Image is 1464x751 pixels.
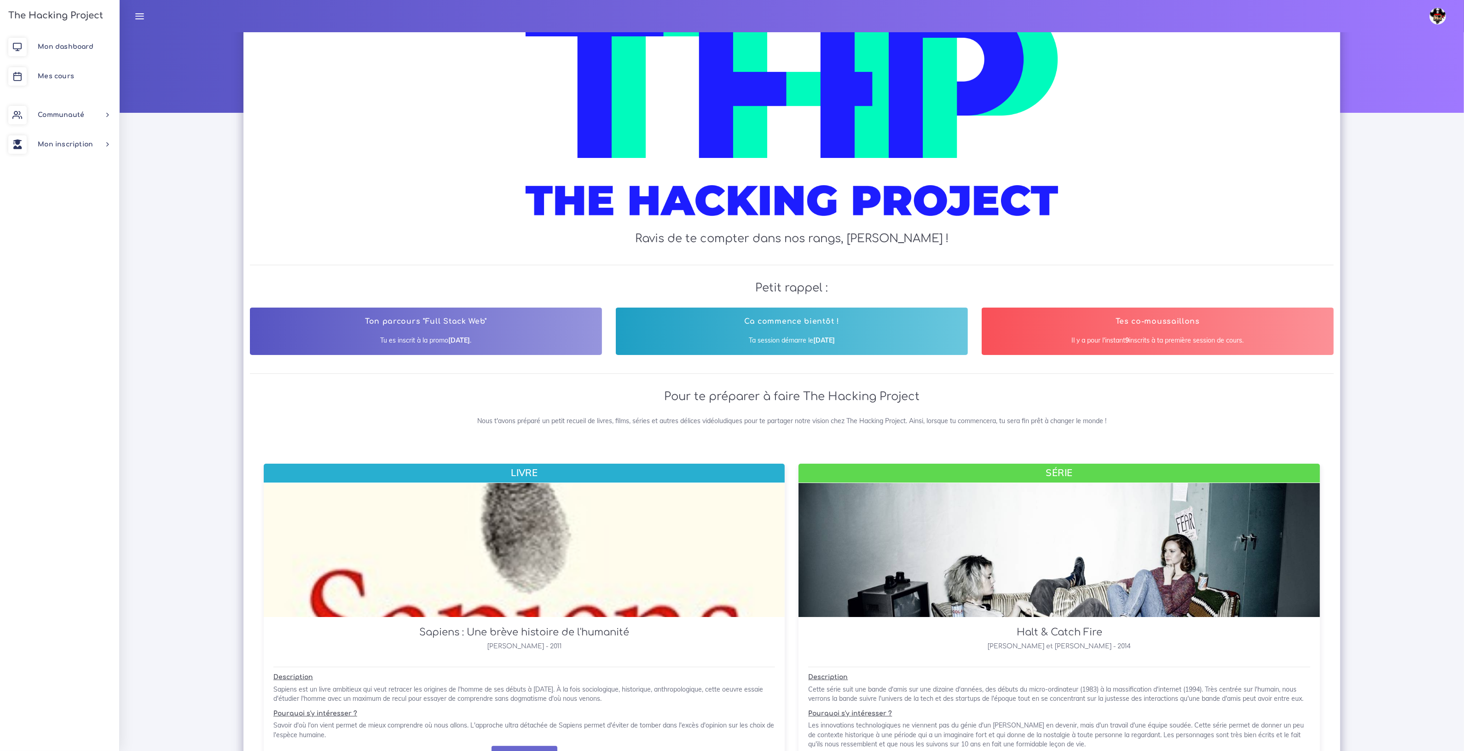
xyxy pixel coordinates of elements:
img: card image cap [799,483,1319,744]
p: Savoir d'où l'on vient permet de mieux comprendre où nous allons. L'approche ultra détachée de Sa... [273,721,775,739]
span: Communauté [38,111,84,118]
h4: Ton parcours "Full Stack Web" [260,317,592,326]
b: [DATE] [449,336,470,344]
p: Nous t'avons préparé un petit recueil de livres, films, séries et autres délices vidéoludiques po... [250,416,1334,425]
p: Les innovations technologiques ne viennent pas du génie d'un [PERSON_NAME] en devenir, mais d'un ... [808,721,1310,749]
h3: The Hacking Project [6,11,103,21]
b: Pourquoi s'y intéresser ? [273,710,357,717]
h6: [PERSON_NAME] et [PERSON_NAME] - 2014 [808,643,1310,657]
h2: Pour te préparer à faire The Hacking Project [250,380,1334,413]
h6: [PERSON_NAME] - 2011 [273,643,775,657]
h3: Sapiens : Une brève histoire de l'humanité [273,627,775,645]
p: Il y a pour l'instant inscrits à ta première session de cours. [991,336,1324,345]
div: Livre [264,464,785,483]
div: Série [799,464,1319,483]
p: Tu es inscrit à la promo . [260,336,592,345]
p: Sapiens est un livre ambitieux qui veut retracer les origines de l'homme de ses débuts à [DATE]. ... [273,685,775,704]
img: logo [526,2,1058,226]
span: Mon inscription [38,141,93,148]
b: Description [808,674,848,681]
p: Cette série suit une bande d'amis sur une dizaine d'années, des débuts du micro-ordinateur (1983)... [808,685,1310,704]
h2: Ravis de te compter dans nos rangs, [PERSON_NAME] ! [260,232,1324,245]
b: 9 [1125,336,1129,344]
span: Mes cours [38,73,74,80]
b: [DATE] [813,336,835,344]
img: avatar [1429,8,1446,24]
img: card image cap [264,483,785,700]
h4: Tes co-moussaillons [991,317,1324,326]
b: Pourquoi s'y intéresser ? [808,710,892,717]
span: Mon dashboard [38,43,93,50]
h3: Halt & Catch Fire [808,627,1310,645]
p: Ta session démarre le [625,336,958,345]
h2: Petit rappel : [250,272,1334,304]
b: Description [273,674,313,681]
h4: Ca commence bientôt ! [625,317,958,326]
